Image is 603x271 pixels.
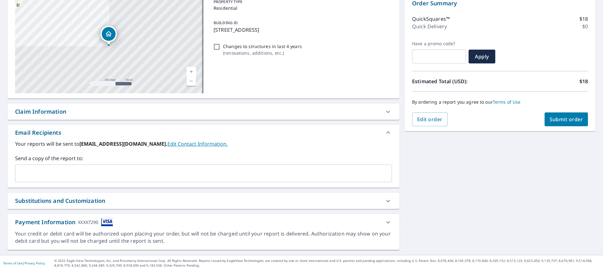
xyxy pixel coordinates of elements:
[78,218,98,226] div: XXXX7290
[3,261,23,265] a: Terms of Use
[412,78,500,85] p: Estimated Total (USD):
[24,261,45,265] a: Privacy Policy
[579,78,588,85] p: $18
[545,112,588,126] button: Submit order
[15,107,66,116] div: Claim Information
[15,140,392,148] label: Your reports will be sent to
[214,5,389,11] p: Residential
[579,15,588,23] p: $18
[15,218,113,226] div: Payment Information
[8,193,399,209] div: Substitutions and Customization
[493,99,521,105] a: Terms of Use
[412,15,450,23] p: QuickSquares™
[223,50,302,56] p: ( renovations, additions, etc. )
[101,218,113,226] img: cardImage
[474,53,490,60] span: Apply
[214,20,238,25] p: BUILDING ID
[15,154,392,162] label: Send a copy of the report to:
[100,26,117,45] div: Dropped pin, building 1, Residential property, 403 De Anza Ave San Carlos, CA 94070
[469,50,495,63] button: Apply
[54,258,600,268] p: © 2025 Eagle View Technologies, Inc. and Pictometry International Corp. All Rights Reserved. Repo...
[79,140,167,147] b: [EMAIL_ADDRESS][DOMAIN_NAME].
[582,23,588,30] p: $0
[223,43,302,50] p: Changes to structures in last 4 years
[167,140,228,147] a: EditContactInfo
[550,116,583,123] span: Submit order
[15,128,61,137] div: Email Recipients
[187,76,196,86] a: Current Level 17, Zoom Out
[8,104,399,120] div: Claim Information
[214,26,389,34] p: [STREET_ADDRESS]
[412,99,588,105] p: By ordering a report you agree to our
[412,41,466,46] label: Have a promo code?
[417,116,443,123] span: Edit order
[412,23,447,30] p: Quick Delivery
[15,230,392,245] div: Your credit or debit card will be authorized upon placing your order, but will not be charged unt...
[187,67,196,76] a: Current Level 17, Zoom In
[8,214,399,230] div: Payment InformationXXXX7290cardImage
[15,197,105,205] div: Substitutions and Customization
[3,261,45,265] p: |
[412,112,448,126] button: Edit order
[8,125,399,140] div: Email Recipients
